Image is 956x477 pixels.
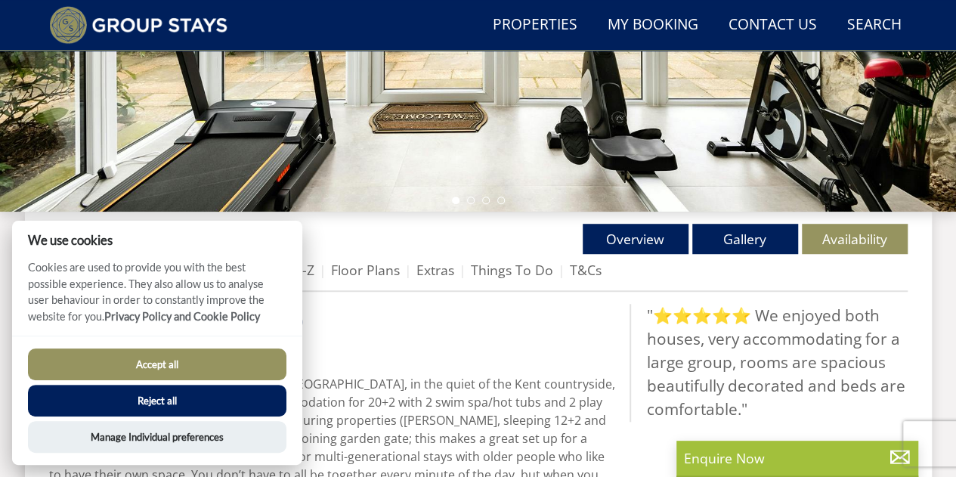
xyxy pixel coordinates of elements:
a: Privacy Policy and Cookie Policy [104,310,260,323]
a: Gallery [692,224,798,254]
a: Search [841,8,908,42]
button: Accept all [28,348,286,380]
a: Overview [583,224,688,254]
a: Things To Do [471,261,553,279]
a: Contact Us [722,8,823,42]
button: Manage Individual preferences [28,421,286,453]
button: Reject all [28,385,286,417]
a: Extras [416,261,454,279]
h2: We use cookies [12,233,302,247]
a: Floor Plans [331,261,400,279]
a: Availability [802,224,908,254]
a: Properties [487,8,583,42]
p: Cookies are used to provide you with the best possible experience. They also allow us to analyse ... [12,259,302,336]
a: My Booking [602,8,704,42]
a: T&Cs [570,261,602,279]
p: Enquire Now [684,448,911,468]
blockquote: "⭐⭐⭐⭐⭐ We enjoyed both houses, very accommodating for a large group, rooms are spacious beautiful... [630,304,908,422]
img: Group Stays [49,6,228,44]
